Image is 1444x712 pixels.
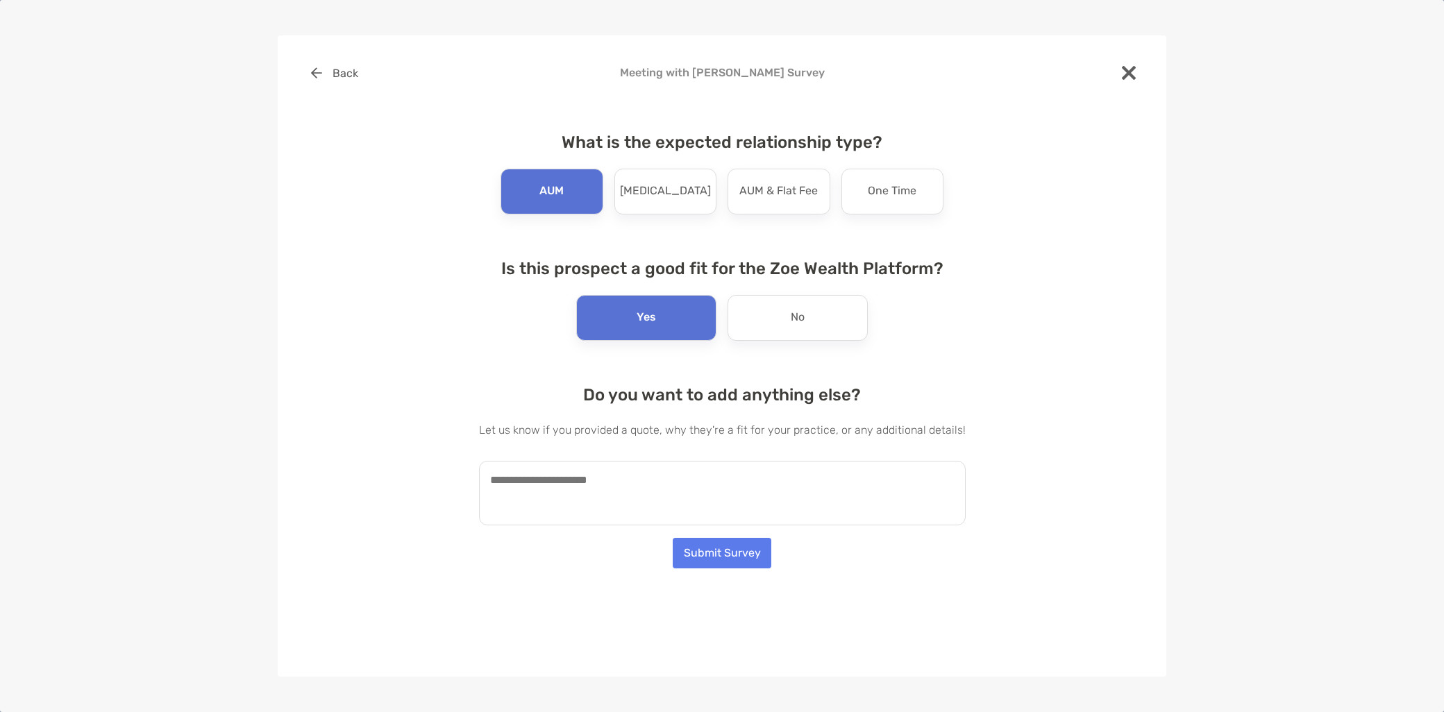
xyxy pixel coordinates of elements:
p: No [791,307,805,329]
button: Back [300,58,369,88]
p: AUM [539,180,564,203]
h4: Do you want to add anything else? [479,385,966,405]
h4: Meeting with [PERSON_NAME] Survey [300,66,1144,79]
button: Submit Survey [673,538,771,568]
p: Let us know if you provided a quote, why they're a fit for your practice, or any additional details! [479,421,966,439]
p: AUM & Flat Fee [739,180,818,203]
img: close modal [1122,66,1136,80]
p: [MEDICAL_DATA] [620,180,711,203]
h4: What is the expected relationship type? [479,133,966,152]
img: button icon [311,67,322,78]
h4: Is this prospect a good fit for the Zoe Wealth Platform? [479,259,966,278]
p: Yes [637,307,656,329]
p: One Time [868,180,916,203]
